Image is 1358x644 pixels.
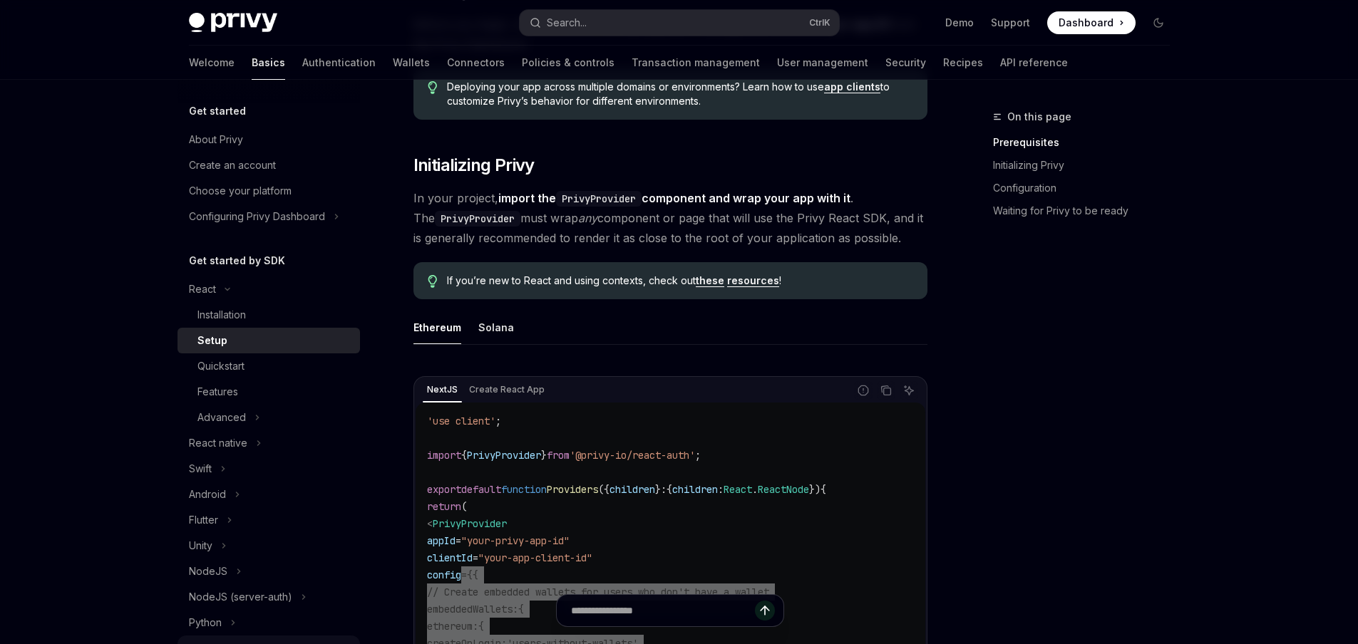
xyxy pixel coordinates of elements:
[197,332,227,349] div: Setup
[197,409,246,426] div: Advanced
[724,483,752,496] span: React
[598,483,609,496] span: ({
[1047,11,1136,34] a: Dashboard
[189,252,285,269] h5: Get started by SDK
[478,311,514,344] div: Solana
[447,46,505,80] a: Connectors
[461,568,467,581] span: =
[609,483,655,496] span: children
[427,415,495,427] span: 'use client'
[189,182,292,199] div: Choose your platform
[178,610,360,635] button: Toggle Python section
[189,460,212,477] div: Swift
[547,483,598,496] span: Providers
[501,483,547,496] span: function
[571,595,755,626] input: Ask a question...
[547,14,587,31] div: Search...
[435,211,520,227] code: PrivyProvider
[456,534,461,547] span: =
[413,154,535,177] span: Initializing Privy
[447,80,912,108] span: Deploying your app across multiple domains or environments? Learn how to use to customize Privy’s...
[428,81,438,94] svg: Tip
[467,449,541,462] span: PrivyProvider
[495,415,501,427] span: ;
[655,483,661,496] span: }
[993,154,1181,177] a: Initializing Privy
[900,381,918,400] button: Ask AI
[467,568,473,581] span: {
[178,152,360,178] a: Create an account
[302,46,376,80] a: Authentication
[178,379,360,405] a: Features
[498,191,850,205] strong: import the component and wrap your app with it
[428,275,438,288] svg: Tip
[189,46,235,80] a: Welcome
[752,483,758,496] span: .
[993,177,1181,199] a: Configuration
[197,306,246,323] div: Installation
[993,199,1181,222] a: Waiting for Privy to be ready
[777,46,868,80] a: User management
[178,482,360,507] button: Toggle Android section
[1000,46,1068,80] a: API reference
[189,103,246,120] h5: Get started
[189,588,292,606] div: NodeJS (server-auth)
[461,449,467,462] span: {
[556,191,642,207] code: PrivyProvider
[473,551,478,564] span: =
[885,46,926,80] a: Security
[178,559,360,584] button: Toggle NodeJS section
[696,274,724,287] a: these
[178,178,360,204] a: Choose your platform
[178,456,360,482] button: Toggle Swift section
[661,483,667,496] span: :
[252,46,285,80] a: Basics
[189,157,276,174] div: Create an account
[178,430,360,456] button: Toggle React native section
[178,276,360,302] button: Toggle React section
[427,449,461,462] span: import
[178,533,360,559] button: Toggle Unity section
[809,483,821,496] span: })
[727,274,779,287] a: resources
[718,483,724,496] span: :
[189,208,325,225] div: Configuring Privy Dashboard
[178,328,360,353] a: Setup
[189,486,226,503] div: Android
[695,449,701,462] span: ;
[427,500,461,513] span: return
[189,614,222,631] div: Python
[478,551,592,564] span: "your-app-client-id"
[189,537,212,554] div: Unity
[427,483,461,496] span: export
[578,211,597,225] em: any
[809,17,830,28] span: Ctrl K
[189,13,277,33] img: dark logo
[393,46,430,80] a: Wallets
[427,517,433,530] span: <
[427,551,473,564] span: clientId
[189,563,227,580] div: NodeJS
[755,601,775,620] button: Send message
[461,483,501,496] span: default
[877,381,895,400] button: Copy the contents from the code block
[672,483,718,496] span: children
[1007,108,1071,125] span: On this page
[473,568,478,581] span: {
[1147,11,1170,34] button: Toggle dark mode
[178,204,360,229] button: Toggle Configuring Privy Dashboard section
[541,449,547,462] span: }
[413,311,461,344] div: Ethereum
[993,131,1181,154] a: Prerequisites
[465,381,549,398] div: Create React App
[178,353,360,379] a: Quickstart
[570,449,695,462] span: '@privy-io/react-auth'
[632,46,760,80] a: Transaction management
[547,449,570,462] span: from
[945,16,974,30] a: Demo
[197,383,238,400] div: Features
[522,46,614,80] a: Policies & controls
[413,188,927,248] span: In your project, . The must wrap component or page that will use the Privy React SDK, and it is g...
[1059,16,1113,30] span: Dashboard
[943,46,983,80] a: Recipes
